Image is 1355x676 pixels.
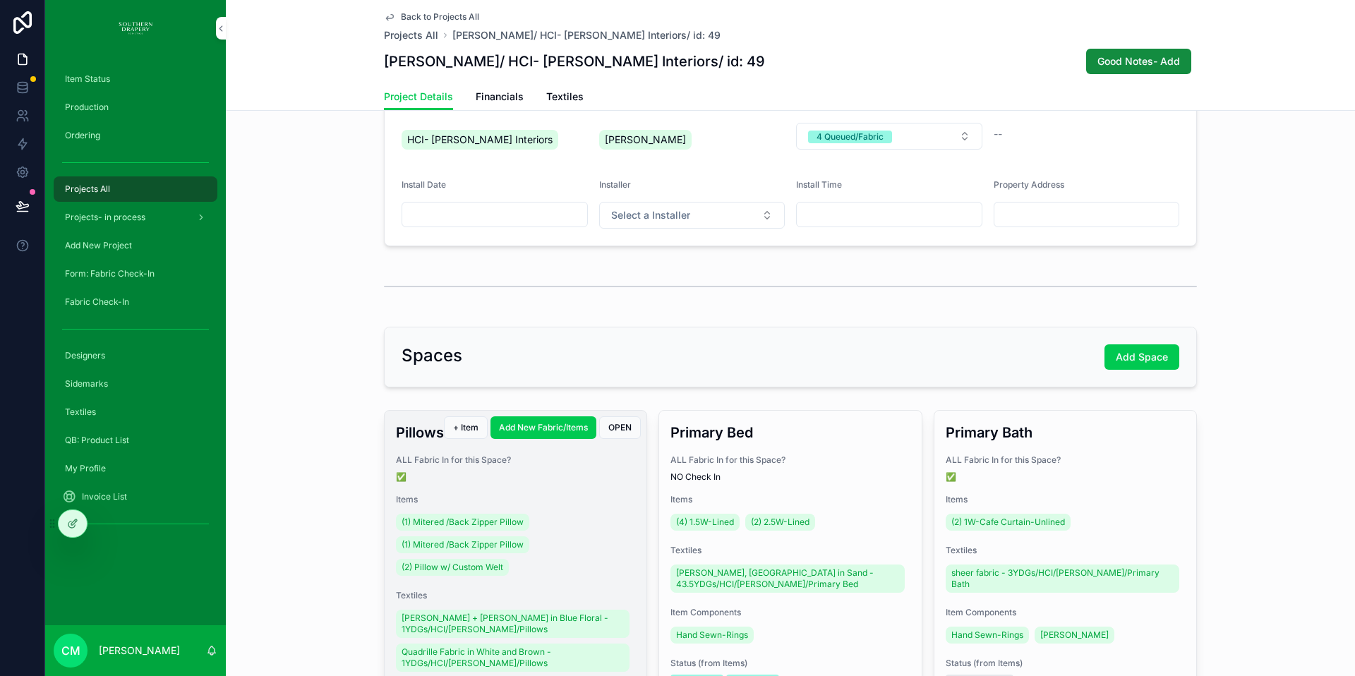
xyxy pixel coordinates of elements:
[546,90,584,104] span: Textiles
[951,629,1023,641] span: Hand Sewn-Rings
[994,179,1064,190] span: Property Address
[65,240,132,251] span: Add New Project
[946,454,1185,466] span: ALL Fabric In for this Space?
[599,416,641,439] button: OPEN
[396,494,635,505] span: Items
[54,343,217,368] a: Designers
[61,642,80,659] span: cm
[490,416,596,439] button: Add New Fabric/Items
[670,565,904,593] a: [PERSON_NAME], [GEOGRAPHIC_DATA] in Sand - 43.5YDGs/HCI/[PERSON_NAME]/Primary Bed
[599,179,631,190] span: Installer
[608,422,632,433] span: OPEN
[65,73,110,85] span: Item Status
[476,84,524,112] a: Financials
[54,428,217,453] a: QB: Product List
[676,517,734,528] span: (4) 1.5W-Lined
[546,84,584,112] a: Textiles
[54,176,217,202] a: Projects All
[396,610,630,638] a: [PERSON_NAME] + [PERSON_NAME] in Blue Floral - 1YDGs/HCI/[PERSON_NAME]/Pillows
[1040,629,1109,641] span: [PERSON_NAME]
[402,517,524,528] span: (1) Mitered /Back Zipper Pillow
[65,296,129,308] span: Fabric Check-In
[119,17,152,40] img: App logo
[65,130,100,141] span: Ordering
[54,456,217,481] a: My Profile
[1086,49,1191,74] button: Good Notes- Add
[396,471,635,483] span: ✅
[402,539,524,550] span: (1) Mitered /Back Zipper Pillow
[946,607,1185,618] span: Item Components
[670,545,910,556] span: Textiles
[54,123,217,148] a: Ordering
[54,233,217,258] a: Add New Project
[1116,350,1168,364] span: Add Space
[452,28,721,42] a: [PERSON_NAME]/ HCI- [PERSON_NAME] Interiors/ id: 49
[396,590,635,601] span: Textiles
[670,471,910,483] span: NO Check In
[599,202,785,229] button: Select Button
[65,212,145,223] span: Projects- in process
[396,454,635,466] span: ALL Fabric In for this Space?
[54,484,217,509] a: Invoice List
[384,84,453,111] a: Project Details
[65,406,96,418] span: Textiles
[994,127,1002,141] span: --
[676,567,898,590] span: [PERSON_NAME], [GEOGRAPHIC_DATA] in Sand - 43.5YDGs/HCI/[PERSON_NAME]/Primary Bed
[407,133,553,147] span: HCI- [PERSON_NAME] Interiors
[951,517,1065,528] span: (2) 1W-Cafe Curtain-Unlined
[476,90,524,104] span: Financials
[402,562,503,573] span: (2) Pillow w/ Custom Welt
[99,644,180,658] p: [PERSON_NAME]
[751,517,809,528] span: (2) 2.5W-Lined
[946,514,1071,531] a: (2) 1W-Cafe Curtain-Unlined
[401,11,479,23] span: Back to Projects All
[65,350,105,361] span: Designers
[54,205,217,230] a: Projects- in process
[817,131,884,143] div: 4 Queued/Fabric
[396,422,635,443] h3: Pillows
[670,494,910,505] span: Items
[402,612,624,635] span: [PERSON_NAME] + [PERSON_NAME] in Blue Floral - 1YDGs/HCI/[PERSON_NAME]/Pillows
[384,28,438,42] a: Projects All
[676,629,748,641] span: Hand Sewn-Rings
[396,644,630,672] a: Quadrille Fabric in White and Brown - 1YDGs/HCI/[PERSON_NAME]/Pillows
[82,491,127,502] span: Invoice List
[453,422,478,433] span: + Item
[946,545,1185,556] span: Textiles
[670,422,910,443] h3: Primary Bed
[670,454,910,466] span: ALL Fabric In for this Space?
[951,567,1174,590] span: sheer fabric - 3YDGs/HCI/[PERSON_NAME]/Primary Bath
[670,607,910,618] span: Item Components
[444,416,488,439] button: + Item
[499,422,588,433] span: Add New Fabric/Items
[1035,627,1114,644] a: [PERSON_NAME]
[946,565,1179,593] a: sheer fabric - 3YDGs/HCI/[PERSON_NAME]/Primary Bath
[670,627,754,644] a: Hand Sewn-Rings
[1097,54,1180,68] span: Good Notes- Add
[946,494,1185,505] span: Items
[670,658,910,669] span: Status (from Items)
[54,261,217,286] a: Form: Fabric Check-In
[54,289,217,315] a: Fabric Check-In
[946,471,1185,483] span: ✅
[384,90,453,104] span: Project Details
[396,559,509,576] a: (2) Pillow w/ Custom Welt
[45,56,226,553] div: scrollable content
[946,422,1185,443] h3: Primary Bath
[54,371,217,397] a: Sidemarks
[1104,344,1179,370] button: Add Space
[402,646,624,669] span: Quadrille Fabric in White and Brown - 1YDGs/HCI/[PERSON_NAME]/Pillows
[402,344,462,367] h2: Spaces
[670,514,740,531] a: (4) 1.5W-Lined
[796,123,982,150] button: Select Button
[65,183,110,195] span: Projects All
[54,95,217,120] a: Production
[605,133,686,147] span: [PERSON_NAME]
[946,627,1029,644] a: Hand Sewn-Rings
[65,268,155,279] span: Form: Fabric Check-In
[402,179,446,190] span: Install Date
[745,514,815,531] a: (2) 2.5W-Lined
[396,536,529,553] a: (1) Mitered /Back Zipper Pillow
[396,514,529,531] a: (1) Mitered /Back Zipper Pillow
